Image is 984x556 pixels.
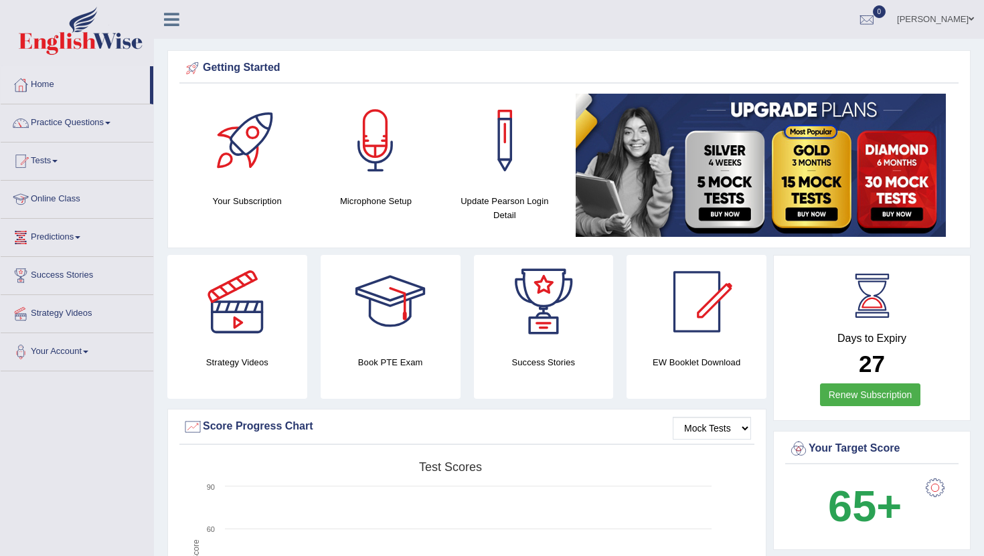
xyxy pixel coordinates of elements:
h4: Strategy Videos [167,355,307,369]
h4: Days to Expiry [789,333,955,345]
a: Tests [1,143,153,176]
a: Practice Questions [1,104,153,138]
h4: Your Subscription [189,194,305,208]
a: Home [1,66,150,100]
div: Score Progress Chart [183,417,751,437]
div: Getting Started [183,58,955,78]
h4: EW Booklet Download [627,355,766,369]
a: Online Class [1,181,153,214]
text: 60 [207,525,215,533]
img: small5.jpg [576,94,946,237]
tspan: Test scores [419,460,482,474]
h4: Microphone Setup [318,194,433,208]
a: Predictions [1,219,153,252]
span: 0 [873,5,886,18]
a: Renew Subscription [820,383,921,406]
a: Strategy Videos [1,295,153,329]
a: Success Stories [1,257,153,290]
h4: Update Pearson Login Detail [447,194,562,222]
div: Your Target Score [789,439,955,459]
h4: Success Stories [474,355,614,369]
h4: Book PTE Exam [321,355,461,369]
text: 90 [207,483,215,491]
b: 27 [859,351,885,377]
a: Your Account [1,333,153,367]
b: 65+ [828,482,902,531]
